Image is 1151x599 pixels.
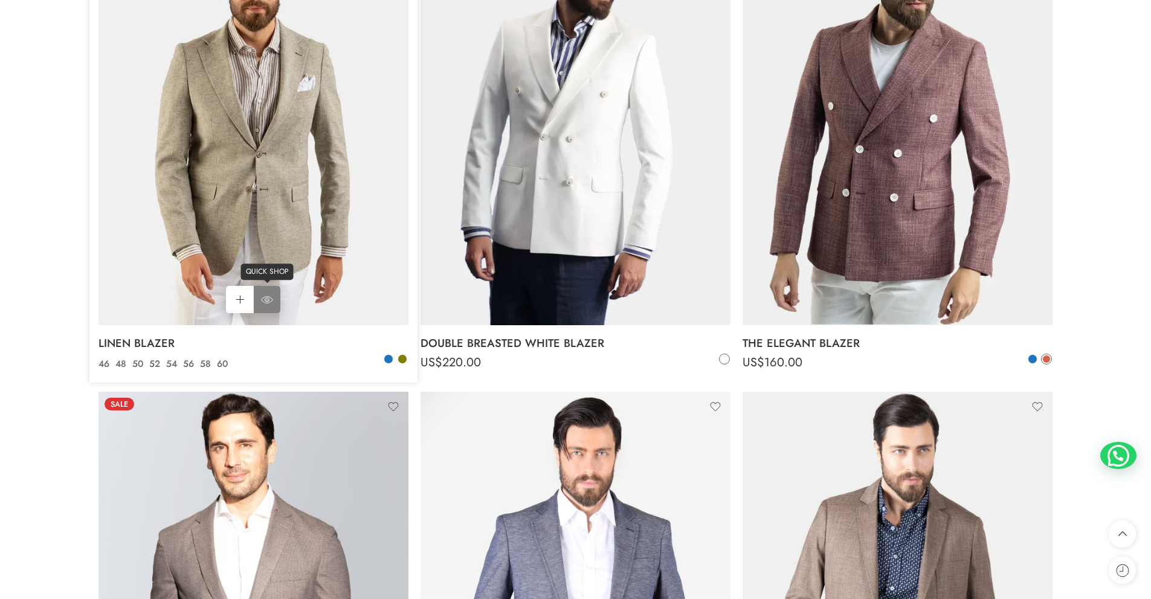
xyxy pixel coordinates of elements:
[112,357,129,371] a: 48
[241,264,294,280] span: QUICK SHOP
[421,354,481,371] bdi: 220.00
[1041,354,1052,364] a: Brick
[98,354,120,371] span: US$
[1027,354,1038,364] a: Blue
[105,398,134,410] span: Sale
[163,357,180,371] a: 54
[95,357,112,371] a: 46
[98,331,408,355] a: LINEN BLAZER
[383,354,394,364] a: Blue
[421,354,442,371] span: US$
[743,354,764,371] span: US$
[146,357,163,371] a: 52
[421,331,730,355] a: DOUBLE BREASTED WHITE BLAZER
[253,286,280,313] a: QUICK SHOP
[214,357,231,371] a: 60
[397,354,408,364] a: Olive
[180,357,197,371] a: 56
[197,357,214,371] a: 58
[743,354,802,371] bdi: 160.00
[129,357,146,371] a: 50
[743,331,1053,355] a: THE ELEGANT BLAZER
[226,286,253,313] a: Select options for “LINEN BLAZER”
[98,354,159,371] bdi: 250.00
[719,354,730,364] a: White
